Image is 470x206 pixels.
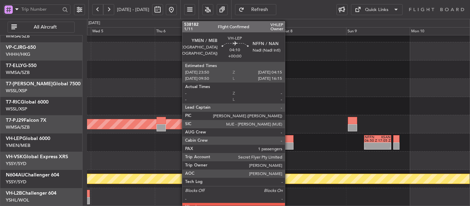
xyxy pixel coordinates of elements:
[6,69,30,76] a: WMSA/SZB
[6,136,22,141] span: VH-LEP
[18,25,72,30] span: All Aircraft
[6,106,27,112] a: WSSL/XSP
[8,22,75,33] button: All Aircraft
[346,27,410,35] div: Sun 9
[6,118,46,123] a: T7-PJ29Falcon 7X
[6,88,27,94] a: WSSL/XSP
[6,179,26,185] a: YSSY/SYD
[378,146,391,150] div: -
[117,7,149,13] span: [DATE] - [DATE]
[6,161,26,167] a: YSSY/SYD
[365,135,378,139] div: NFFN
[6,51,30,57] a: VHHH/HKG
[6,191,22,196] span: VH-L2B
[6,154,68,159] a: VH-VSKGlobal Express XRS
[21,4,60,14] input: Trip Number
[235,4,276,15] button: Refresh
[6,191,56,196] a: VH-L2BChallenger 604
[6,45,36,50] a: VP-CJRG-650
[6,173,59,177] a: N604AUChallenger 604
[351,4,403,15] button: Quick Links
[365,7,388,13] div: Quick Links
[6,118,24,123] span: T7-PJ29
[365,139,378,142] div: 06:50 Z
[6,63,36,68] a: T7-ELLYG-550
[6,33,30,39] a: WMSA/SZB
[6,136,50,141] a: VH-LEPGlobal 6000
[91,27,154,35] div: Wed 5
[6,173,25,177] span: N604AU
[6,100,49,105] a: T7-RICGlobal 6000
[282,27,346,35] div: Sat 8
[6,142,30,149] a: YMEN/MEB
[6,124,30,130] a: WMSA/SZB
[378,139,391,142] div: 17:05 Z
[155,27,218,35] div: Thu 6
[365,146,378,150] div: -
[6,154,23,159] span: VH-VSK
[88,20,100,26] div: [DATE]
[6,63,23,68] span: T7-ELLY
[6,197,29,203] a: YSHL/WOL
[6,82,53,86] span: T7-[PERSON_NAME]
[378,135,391,139] div: KSAN
[6,45,22,50] span: VP-CJR
[6,82,81,86] a: T7-[PERSON_NAME]Global 7500
[6,100,21,105] span: T7-RIC
[218,27,282,35] div: Fri 7
[246,7,274,12] span: Refresh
